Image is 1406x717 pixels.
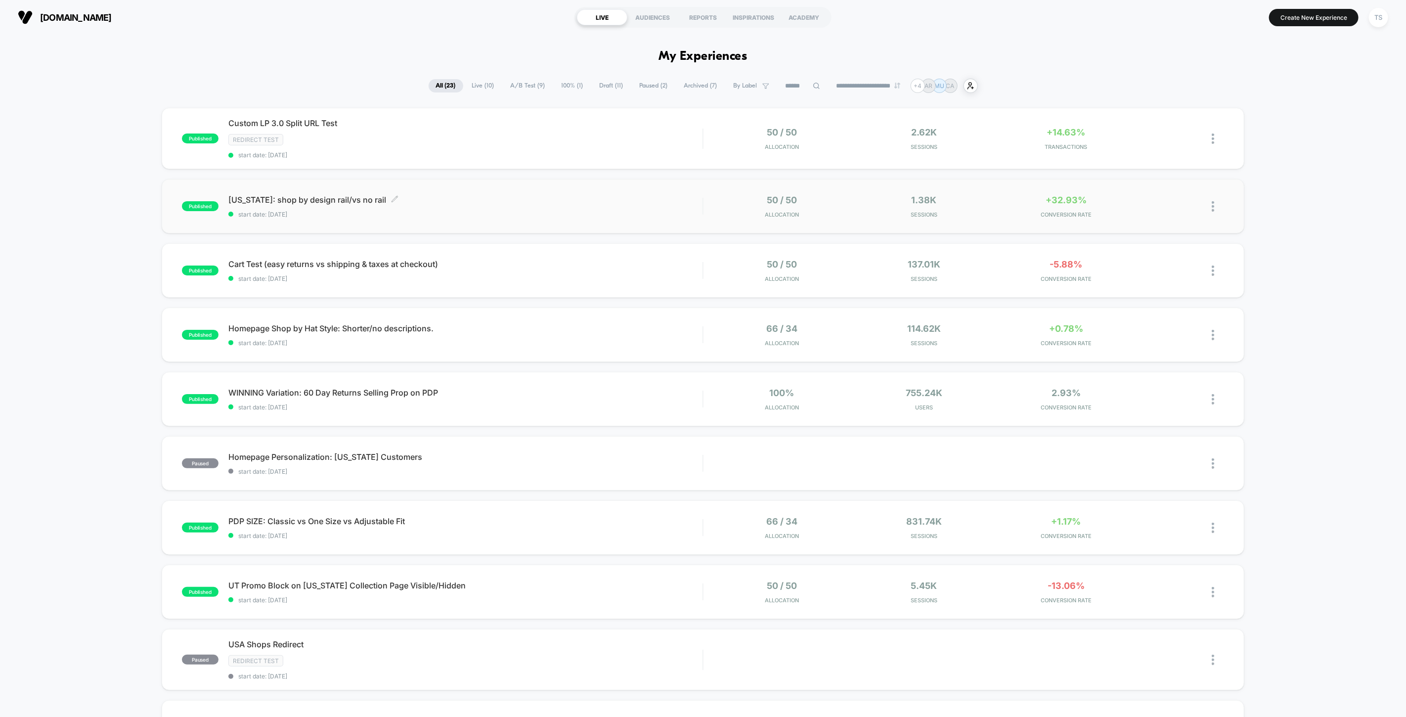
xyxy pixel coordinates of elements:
[934,82,944,90] p: MU
[734,82,757,90] span: By Label
[40,12,112,23] span: [DOMAIN_NAME]
[1212,201,1214,212] img: close
[767,195,797,205] span: 50 / 50
[998,143,1135,150] span: TRANSACTIONS
[728,9,779,25] div: INSPIRATIONS
[911,127,937,137] span: 2.62k
[429,79,463,92] span: All ( 23 )
[766,516,797,527] span: 66 / 34
[911,79,925,93] div: + 4
[908,259,940,269] span: 137.01k
[228,655,283,667] span: Redirect Test
[765,597,799,604] span: Allocation
[911,581,937,591] span: 5.45k
[182,330,219,340] span: published
[767,259,797,269] span: 50 / 50
[767,127,797,137] span: 50 / 50
[182,523,219,533] span: published
[627,9,678,25] div: AUDIENCES
[228,211,703,218] span: start date: [DATE]
[912,195,937,205] span: 1.38k
[998,597,1135,604] span: CONVERSION RATE
[906,388,942,398] span: 755.24k
[228,151,703,159] span: start date: [DATE]
[577,9,627,25] div: LIVE
[182,655,219,665] span: paused
[1212,458,1214,469] img: close
[182,587,219,597] span: published
[855,597,993,604] span: Sessions
[765,340,799,347] span: Allocation
[765,404,799,411] span: Allocation
[228,581,703,590] span: UT Promo Block on [US_STATE] Collection Page Visible/Hidden
[906,516,942,527] span: 831.74k
[1212,134,1214,144] img: close
[228,259,703,269] span: Cart Test (easy returns vs shipping & taxes at checkout)
[1212,523,1214,533] img: close
[998,340,1135,347] span: CONVERSION RATE
[855,404,993,411] span: Users
[228,516,703,526] span: PDP SIZE: Classic vs One Size vs Adjustable Fit
[1212,330,1214,340] img: close
[228,532,703,539] span: start date: [DATE]
[1050,259,1083,269] span: -5.88%
[765,275,799,282] span: Allocation
[998,404,1135,411] span: CONVERSION RATE
[554,79,591,92] span: 100% ( 1 )
[228,323,703,333] span: Homepage Shop by Hat Style: Shorter/no descriptions.
[659,49,747,64] h1: My Experiences
[182,458,219,468] span: paused
[228,134,283,145] span: Redirect Test
[228,118,703,128] span: Custom LP 3.0 Split URL Test
[228,672,703,680] span: start date: [DATE]
[765,533,799,539] span: Allocation
[228,388,703,398] span: WINNING Variation: 60 Day Returns Selling Prop on PDP
[228,339,703,347] span: start date: [DATE]
[855,533,993,539] span: Sessions
[855,340,993,347] span: Sessions
[766,323,797,334] span: 66 / 34
[15,9,115,25] button: [DOMAIN_NAME]
[1212,266,1214,276] img: close
[924,82,932,90] p: AR
[182,201,219,211] span: published
[228,596,703,604] span: start date: [DATE]
[855,143,993,150] span: Sessions
[678,9,728,25] div: REPORTS
[228,639,703,649] span: USA Shops Redirect
[1366,7,1391,28] button: TS
[855,275,993,282] span: Sessions
[770,388,794,398] span: 100%
[677,79,725,92] span: Archived ( 7 )
[182,394,219,404] span: published
[182,266,219,275] span: published
[998,533,1135,539] span: CONVERSION RATE
[894,83,900,89] img: end
[1046,195,1087,205] span: +32.93%
[228,195,703,205] span: [US_STATE]: shop by design rail/vs no rail
[1269,9,1359,26] button: Create New Experience
[228,452,703,462] span: Homepage Personalization: [US_STATE] Customers
[765,143,799,150] span: Allocation
[998,275,1135,282] span: CONVERSION RATE
[228,468,703,475] span: start date: [DATE]
[1048,581,1085,591] span: -13.06%
[779,9,829,25] div: ACADEMY
[182,134,219,143] span: published
[765,211,799,218] span: Allocation
[632,79,675,92] span: Paused ( 2 )
[503,79,553,92] span: A/B Test ( 9 )
[946,82,955,90] p: CA
[1212,394,1214,404] img: close
[228,275,703,282] span: start date: [DATE]
[228,403,703,411] span: start date: [DATE]
[18,10,33,25] img: Visually logo
[1369,8,1388,27] div: TS
[998,211,1135,218] span: CONVERSION RATE
[1049,323,1083,334] span: +0.78%
[592,79,631,92] span: Draft ( 11 )
[1212,655,1214,665] img: close
[1047,127,1086,137] span: +14.63%
[767,581,797,591] span: 50 / 50
[1052,388,1081,398] span: 2.93%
